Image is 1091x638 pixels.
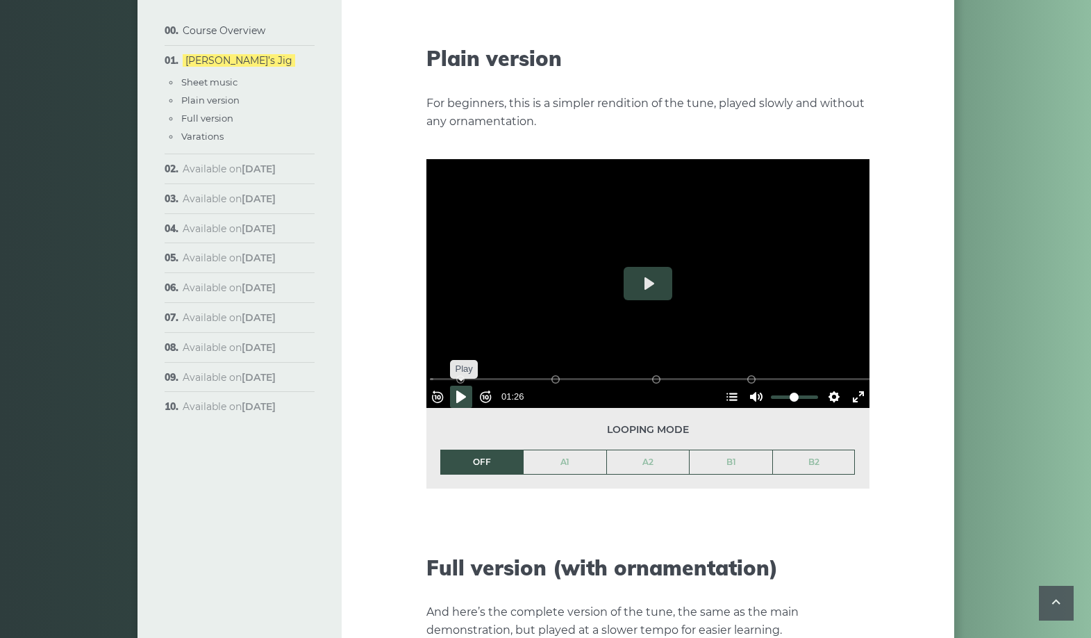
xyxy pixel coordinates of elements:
[440,422,856,438] span: Looping mode
[773,450,855,474] a: B2
[607,450,690,474] a: A2
[242,222,276,235] strong: [DATE]
[183,341,276,354] span: Available on
[183,281,276,294] span: Available on
[242,193,276,205] strong: [DATE]
[183,222,276,235] span: Available on
[183,163,276,175] span: Available on
[242,311,276,324] strong: [DATE]
[242,163,276,175] strong: [DATE]
[426,46,869,71] h2: Plain version
[524,450,606,474] a: A1
[181,76,238,88] a: Sheet music
[242,341,276,354] strong: [DATE]
[183,193,276,205] span: Available on
[183,252,276,264] span: Available on
[181,131,224,142] a: Varations
[183,311,276,324] span: Available on
[242,252,276,264] strong: [DATE]
[183,24,265,37] a: Course Overview
[183,54,295,67] a: [PERSON_NAME]’s Jig
[183,371,276,384] span: Available on
[242,400,276,413] strong: [DATE]
[181,95,240,106] a: Plain version
[181,113,233,124] a: Full version
[183,400,276,413] span: Available on
[426,555,869,580] h2: Full version (with ornamentation)
[690,450,772,474] a: B1
[426,95,869,131] p: For beginners, this is a simpler rendition of the tune, played slowly and without any ornamentation.
[242,281,276,294] strong: [DATE]
[242,371,276,384] strong: [DATE]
